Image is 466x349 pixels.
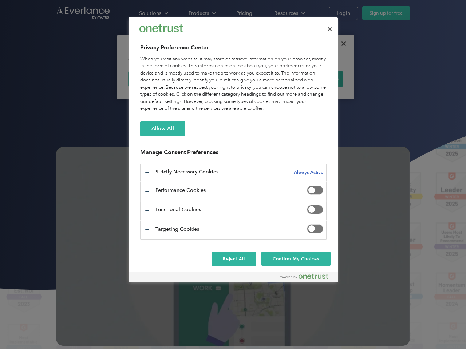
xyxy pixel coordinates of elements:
[279,273,334,282] a: Powered by OneTrust Opens in a new Tab
[139,24,183,32] img: Everlance
[212,252,257,266] button: Reject All
[140,121,185,136] button: Allow All
[140,43,327,52] h2: Privacy Preference Center
[261,252,330,266] button: Confirm My Choices
[140,56,327,112] div: When you visit any website, it may store or retrieve information on your browser, mostly in the f...
[129,17,338,282] div: Privacy Preference Center
[279,273,328,279] img: Powered by OneTrust Opens in a new Tab
[322,21,338,37] button: Close
[54,43,90,59] input: Submit
[129,17,338,282] div: Preference center
[139,21,183,36] div: Everlance
[140,149,327,160] h3: Manage Consent Preferences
